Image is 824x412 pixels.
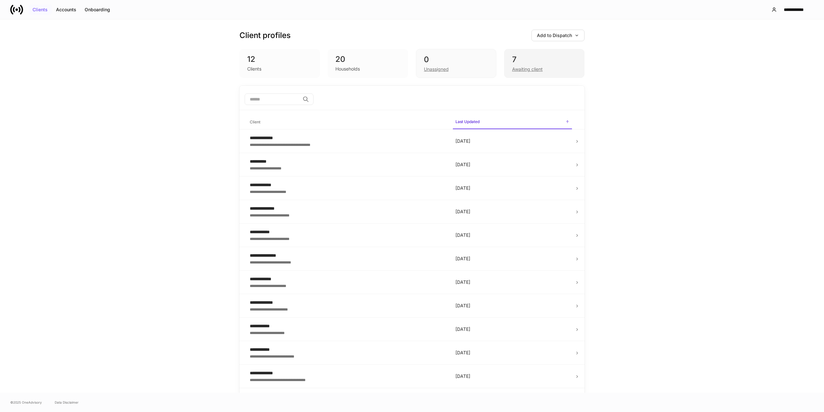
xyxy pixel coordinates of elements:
[80,5,114,15] button: Onboarding
[531,30,585,41] button: Add to Dispatch
[455,373,569,379] p: [DATE]
[455,208,569,215] p: [DATE]
[56,7,76,12] div: Accounts
[416,49,496,78] div: 0Unassigned
[247,66,261,72] div: Clients
[247,116,448,129] span: Client
[455,350,569,356] p: [DATE]
[455,232,569,238] p: [DATE]
[52,5,80,15] button: Accounts
[424,54,488,65] div: 0
[512,54,576,65] div: 7
[250,119,260,125] h6: Client
[455,326,569,332] p: [DATE]
[10,400,42,405] span: © 2025 OneAdvisory
[512,66,543,72] div: Awaiting client
[28,5,52,15] button: Clients
[424,66,449,72] div: Unassigned
[33,7,48,12] div: Clients
[504,49,585,78] div: 7Awaiting client
[455,161,569,168] p: [DATE]
[239,30,291,41] h3: Client profiles
[247,54,312,64] div: 12
[455,279,569,285] p: [DATE]
[85,7,110,12] div: Onboarding
[453,115,572,129] span: Last Updated
[455,185,569,191] p: [DATE]
[455,119,480,125] h6: Last Updated
[455,138,569,144] p: [DATE]
[335,66,360,72] div: Households
[55,400,79,405] a: Data Disclaimer
[335,54,400,64] div: 20
[537,33,579,38] div: Add to Dispatch
[455,302,569,309] p: [DATE]
[455,255,569,262] p: [DATE]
